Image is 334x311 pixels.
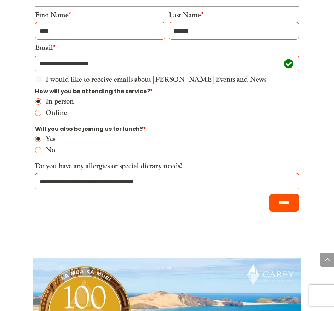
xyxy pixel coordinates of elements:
[169,11,204,20] label: Last Name
[46,98,299,105] label: In person
[46,135,299,142] label: Yes
[46,76,266,83] label: I would like to receive emails about [PERSON_NAME] Events and News
[35,43,56,52] label: Email
[35,162,182,171] label: Do you have any allergies or special dietary needs?
[35,87,153,95] span: How will you be attending the service?
[35,125,146,133] span: Will you also be joining us for lunch?
[46,147,299,154] label: No
[35,11,71,20] label: First Name
[46,109,299,116] label: Online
